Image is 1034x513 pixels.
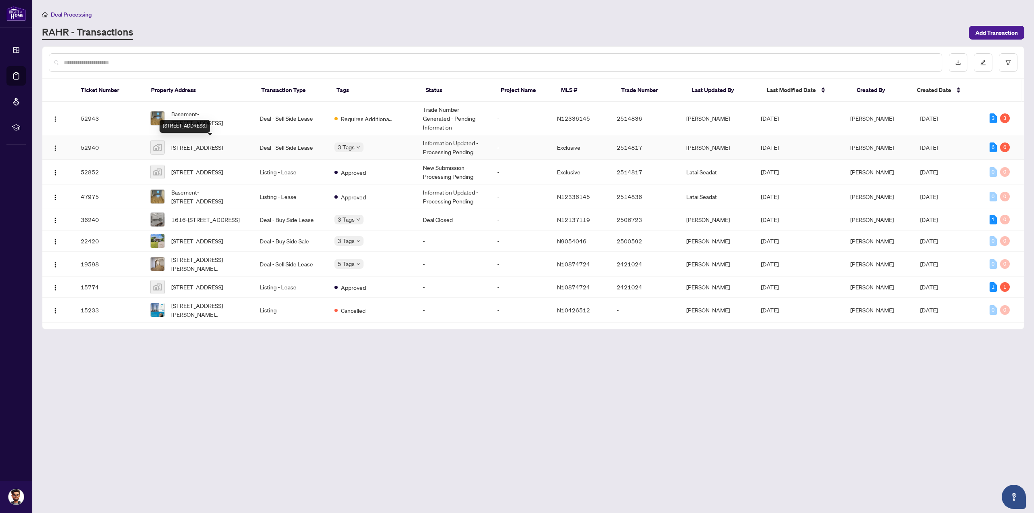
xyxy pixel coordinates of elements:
[610,276,680,298] td: 2421024
[253,276,328,298] td: Listing - Lease
[990,167,997,177] div: 0
[171,301,247,319] span: [STREET_ADDRESS][PERSON_NAME][PERSON_NAME]
[151,234,164,248] img: thumbnail-img
[491,230,551,252] td: -
[356,218,360,222] span: down
[685,79,760,102] th: Last Updated By
[253,252,328,276] td: Deal - Sell Side Lease
[557,115,590,122] span: N12336145
[338,236,355,245] span: 3 Tags
[975,26,1018,39] span: Add Transaction
[761,115,779,122] span: [DATE]
[850,216,894,223] span: [PERSON_NAME]
[171,143,223,152] span: [STREET_ADDRESS]
[42,25,133,40] a: RAHR - Transactions
[761,168,779,176] span: [DATE]
[680,209,754,230] td: [PERSON_NAME]
[1000,192,1010,201] div: 0
[74,79,145,102] th: Ticket Number
[491,102,551,135] td: -
[610,160,680,184] td: 2514817
[8,489,24,505] img: Profile Icon
[171,255,247,273] span: [STREET_ADDRESS][PERSON_NAME][PERSON_NAME]
[49,258,62,270] button: Logo
[491,276,551,298] td: -
[761,144,779,151] span: [DATE]
[74,184,144,209] td: 47975
[990,259,997,269] div: 0
[557,216,590,223] span: N12137119
[920,237,938,245] span: [DATE]
[680,276,754,298] td: [PERSON_NAME]
[49,304,62,316] button: Logo
[52,285,59,291] img: Logo
[74,102,144,135] td: 52943
[338,215,355,224] span: 3 Tags
[1000,215,1010,224] div: 0
[74,298,144,322] td: 15233
[610,102,680,135] td: 2514836
[52,194,59,201] img: Logo
[171,215,240,224] span: 1616-[STREET_ADDRESS]
[253,230,328,252] td: Deal - Buy Side Sale
[974,53,992,72] button: edit
[850,306,894,314] span: [PERSON_NAME]
[416,184,491,209] td: Information Updated - Processing Pending
[990,282,997,292] div: 1
[1005,60,1011,65] span: filter
[1000,305,1010,315] div: 0
[680,135,754,160] td: [PERSON_NAME]
[610,135,680,160] td: 2514817
[761,216,779,223] span: [DATE]
[6,6,26,21] img: logo
[160,120,210,133] div: [STREET_ADDRESS]
[338,259,355,268] span: 5 Tags
[52,170,59,176] img: Logo
[416,252,491,276] td: -
[171,237,223,245] span: [STREET_ADDRESS]
[145,79,255,102] th: Property Address
[610,184,680,209] td: 2514836
[760,79,850,102] th: Last Modified Date
[767,86,816,94] span: Last Modified Date
[920,306,938,314] span: [DATE]
[761,306,779,314] span: [DATE]
[850,193,894,200] span: [PERSON_NAME]
[171,109,247,127] span: Basement-[STREET_ADDRESS]
[416,102,491,135] td: Trade Number Generated - Pending Information
[491,209,551,230] td: -
[680,252,754,276] td: [PERSON_NAME]
[171,188,247,205] span: Basement-[STREET_ADDRESS]
[341,283,366,292] span: Approved
[416,230,491,252] td: -
[920,144,938,151] span: [DATE]
[356,145,360,149] span: down
[52,308,59,314] img: Logo
[255,79,330,102] th: Transaction Type
[416,298,491,322] td: -
[416,160,491,184] td: New Submission - Processing Pending
[920,193,938,200] span: [DATE]
[151,303,164,317] img: thumbnail-img
[980,60,986,65] span: edit
[1000,167,1010,177] div: 0
[253,135,328,160] td: Deal - Sell Side Lease
[253,209,328,230] td: Deal - Buy Side Lease
[49,213,62,226] button: Logo
[151,280,164,294] img: thumbnail-img
[491,135,551,160] td: -
[42,12,48,17] span: home
[990,305,997,315] div: 0
[1002,485,1026,509] button: Open asap
[151,140,164,154] img: thumbnail-img
[990,236,997,246] div: 0
[850,283,894,291] span: [PERSON_NAME]
[49,190,62,203] button: Logo
[74,276,144,298] td: 15774
[557,144,580,151] span: Exclusive
[610,298,680,322] td: -
[610,230,680,252] td: 2500592
[151,165,164,179] img: thumbnail-img
[341,193,366,201] span: Approved
[491,252,551,276] td: -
